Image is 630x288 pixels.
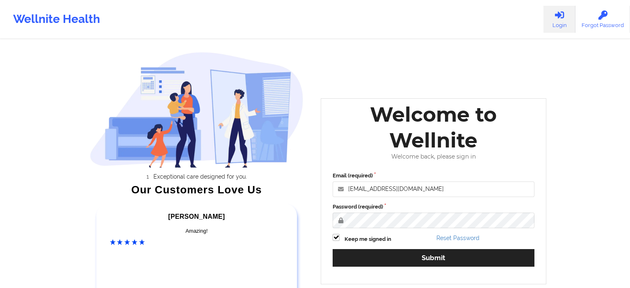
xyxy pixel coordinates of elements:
[333,203,534,211] label: Password (required)
[110,227,284,235] div: Amazing!
[333,249,534,267] button: Submit
[575,6,630,33] a: Forgot Password
[90,186,304,194] div: Our Customers Love Us
[327,102,540,153] div: Welcome to Wellnite
[168,213,225,220] span: [PERSON_NAME]
[345,235,391,243] label: Keep me signed in
[543,6,575,33] a: Login
[333,181,534,197] input: Email address
[327,153,540,160] div: Welcome back, please sign in
[97,173,304,180] li: Exceptional care designed for you.
[333,172,534,180] label: Email (required)
[90,52,304,168] img: wellnite-auth-hero_200.c722682e.png
[436,235,479,241] a: Reset Password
